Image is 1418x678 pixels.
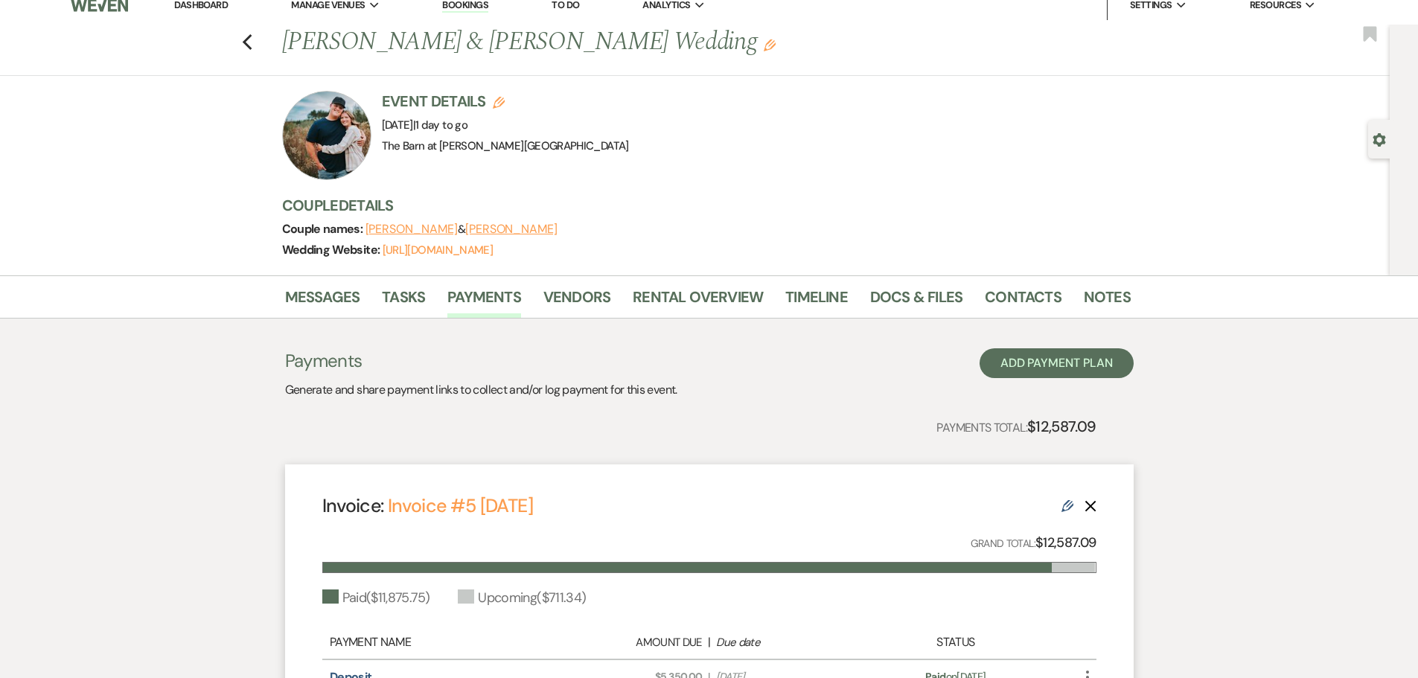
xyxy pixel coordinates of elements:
button: Edit [764,38,776,51]
h3: Couple Details [282,195,1116,216]
div: Paid ( $11,875.75 ) [322,588,430,608]
a: Invoice #5 [DATE] [388,493,533,518]
h1: [PERSON_NAME] & [PERSON_NAME] Wedding [282,25,949,60]
div: Due date [716,634,853,651]
button: Add Payment Plan [980,348,1134,378]
a: Contacts [985,285,1061,318]
a: Timeline [785,285,848,318]
div: Status [860,633,1050,651]
strong: $12,587.09 [1027,417,1096,436]
span: & [365,222,558,237]
span: Wedding Website: [282,242,383,258]
div: Amount Due [565,634,702,651]
span: The Barn at [PERSON_NAME][GEOGRAPHIC_DATA] [382,138,629,153]
h4: Invoice: [322,493,533,519]
a: Messages [285,285,360,318]
a: Notes [1084,285,1131,318]
span: 1 day to go [415,118,467,132]
h3: Payments [285,348,677,374]
div: Upcoming ( $711.34 ) [458,588,586,608]
a: Rental Overview [633,285,763,318]
span: [DATE] [382,118,468,132]
p: Generate and share payment links to collect and/or log payment for this event. [285,380,677,400]
span: | [413,118,467,132]
div: | [558,633,861,651]
strong: $12,587.09 [1035,534,1096,551]
a: Tasks [382,285,425,318]
button: Open lead details [1373,132,1386,146]
a: Vendors [543,285,610,318]
button: [PERSON_NAME] [365,223,458,235]
span: Couple names: [282,221,365,237]
a: Payments [447,285,521,318]
a: [URL][DOMAIN_NAME] [383,243,493,258]
div: Payment Name [330,633,558,651]
a: Docs & Files [870,285,962,318]
p: Grand Total: [971,532,1096,554]
button: [PERSON_NAME] [465,223,558,235]
p: Payments Total: [936,415,1096,438]
h3: Event Details [382,91,629,112]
